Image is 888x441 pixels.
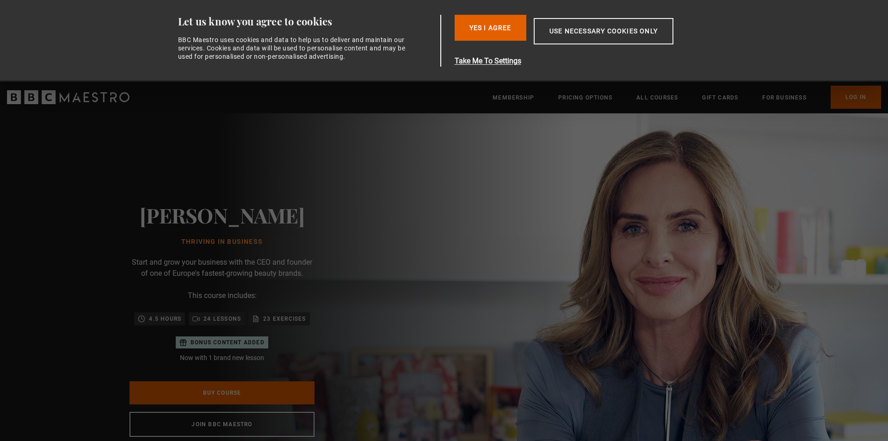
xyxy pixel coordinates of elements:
button: Take Me To Settings [455,56,717,67]
p: This course includes: [188,290,257,301]
a: Gift Cards [702,93,738,102]
h1: Thriving in Business [140,238,305,246]
nav: Primary [493,86,881,109]
div: BBC Maestro uses cookies and data to help us to deliver and maintain our services. Cookies and da... [178,36,411,61]
a: All Courses [636,93,678,102]
a: Membership [493,93,534,102]
a: Pricing Options [558,93,612,102]
button: Yes I Agree [455,15,526,41]
p: Bonus content added [191,338,265,347]
p: Now with 1 brand new lesson [176,353,268,363]
a: For business [762,93,806,102]
h2: [PERSON_NAME] [140,203,305,227]
p: Start and grow your business with the CEO and founder of one of Europe's fastest-growing beauty b... [129,257,314,279]
p: 23 exercises [263,314,306,323]
p: 24 lessons [203,314,241,323]
p: 4.5 hours [149,314,181,323]
a: Log In [831,86,881,109]
svg: BBC Maestro [7,90,129,104]
a: Buy Course [129,381,314,404]
button: Use necessary cookies only [534,18,673,44]
div: Let us know you agree to cookies [178,15,437,28]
